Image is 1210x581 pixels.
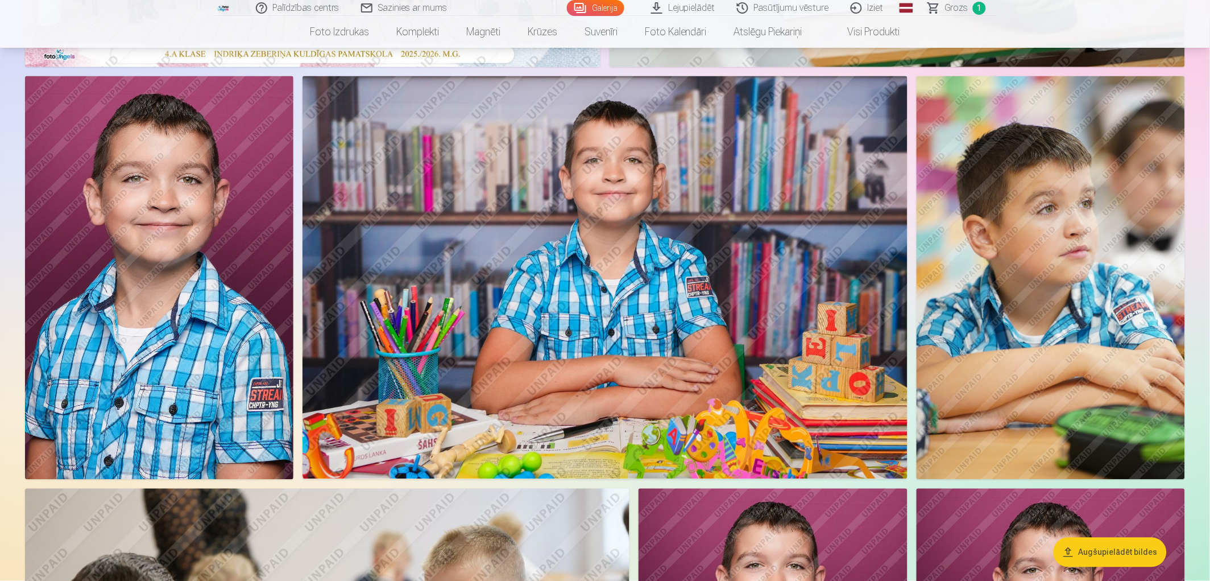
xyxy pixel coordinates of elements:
a: Visi produkti [816,16,914,48]
a: Krūzes [514,16,571,48]
a: Suvenīri [571,16,631,48]
a: Foto kalendāri [631,16,720,48]
a: Atslēgu piekariņi [720,16,816,48]
a: Komplekti [383,16,453,48]
a: Magnēti [453,16,514,48]
img: /fa1 [217,5,230,11]
a: Foto izdrukas [296,16,383,48]
span: Grozs [945,1,968,15]
span: 1 [973,2,986,15]
button: Augšupielādēt bildes [1054,538,1167,567]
